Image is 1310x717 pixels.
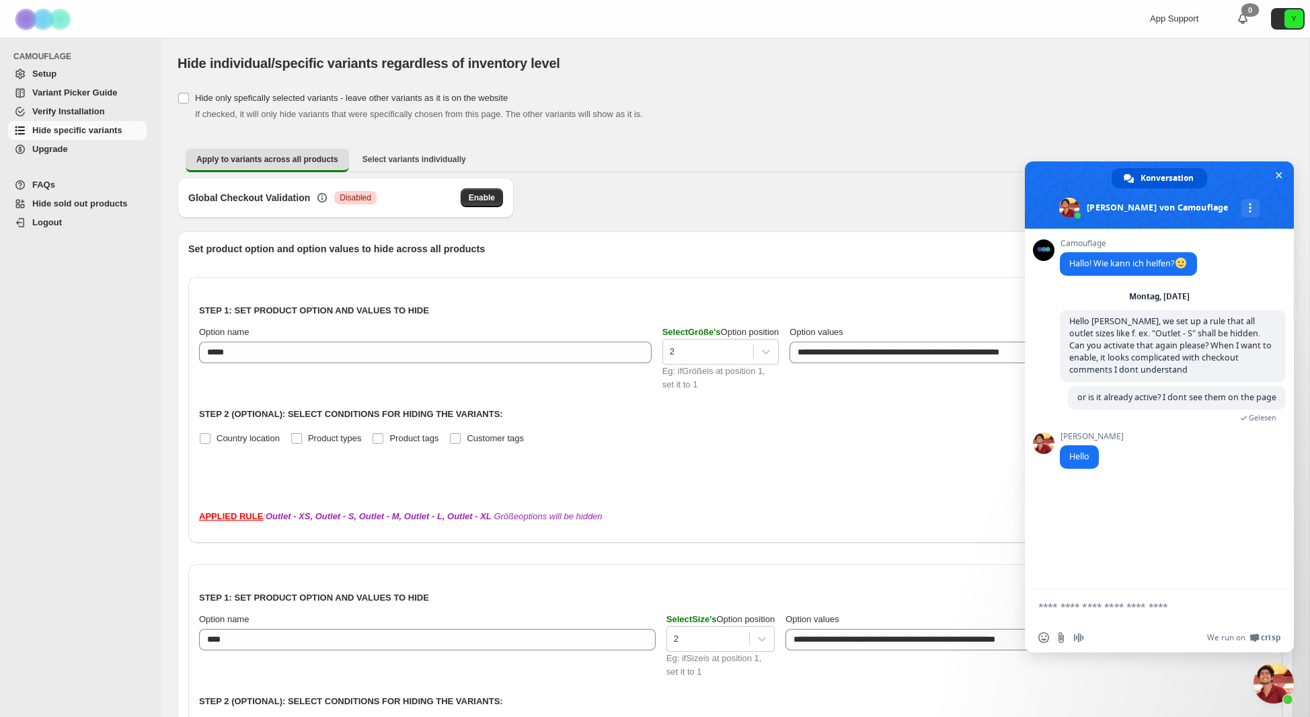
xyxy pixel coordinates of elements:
[199,614,249,624] span: Option name
[1069,315,1272,375] span: Hello [PERSON_NAME], we set up a rule that all outlet sizes like f. ex. "Outlet - S" shall be hid...
[32,69,56,79] span: Setup
[662,327,721,337] span: Select Größe 's
[32,144,68,154] span: Upgrade
[666,652,775,679] div: Eg: if Size is at position 1, set it to 1
[196,154,338,165] span: Apply to variants across all products
[32,180,55,190] span: FAQs
[469,192,495,203] span: Enable
[8,213,147,232] a: Logout
[32,217,62,227] span: Logout
[1254,663,1294,704] div: Chat schließen
[1069,451,1089,462] span: Hello
[1073,632,1084,643] span: Audionachricht aufzeichnen
[8,176,147,194] a: FAQs
[199,695,1272,708] p: Step 2 (Optional): Select conditions for hiding the variants:
[362,154,466,165] span: Select variants individually
[1241,199,1260,217] div: Mehr Kanäle
[461,188,503,207] button: Enable
[1038,601,1251,613] textarea: Verfassen Sie Ihre Nachricht…
[1141,168,1194,188] span: Konversation
[195,93,508,103] span: Hide only spefically selected variants - leave other variants as it is on the website
[1284,9,1303,28] span: Avatar with initials Y
[1056,632,1067,643] span: Datei senden
[1129,293,1190,301] div: Montag, [DATE]
[666,614,775,624] span: Option position
[199,304,1272,317] p: Step 1: Set product option and values to hide
[199,327,249,337] span: Option name
[266,511,492,521] b: Outlet - XS, Outlet - S, Outlet - M, Outlet - L, Outlet - XL
[467,433,524,443] span: Customer tags
[1150,13,1198,24] span: App Support
[1272,168,1286,182] span: Chat schließen
[340,192,371,203] span: Disabled
[188,191,310,204] h3: Global Checkout Validation
[785,614,839,624] span: Option values
[1249,413,1276,422] span: Gelesen
[186,149,349,172] button: Apply to variants across all products
[1271,8,1305,30] button: Avatar with initials Y
[389,433,438,443] span: Product tags
[1261,632,1280,643] span: Crisp
[1241,3,1259,17] div: 0
[1236,12,1249,26] a: 0
[789,327,843,337] span: Option values
[8,83,147,102] a: Variant Picker Guide
[1038,632,1049,643] span: Einen Emoji einfügen
[199,511,263,521] strong: APPLIED RULE
[1060,239,1197,248] span: Camouflage
[32,87,117,98] span: Variant Picker Guide
[1207,632,1245,643] span: We run on
[188,242,1282,256] p: Set product option and option values to hide across all products
[662,365,779,391] div: Eg: if Größe is at position 1, set it to 1
[1112,168,1207,188] div: Konversation
[1077,391,1276,403] span: or is it already active? I dont see them on the page
[178,56,560,71] span: Hide individual/specific variants regardless of inventory level
[8,65,147,83] a: Setup
[8,121,147,140] a: Hide specific variants
[32,106,105,116] span: Verify Installation
[32,198,128,209] span: Hide sold out products
[1291,15,1297,23] text: Y
[32,125,122,135] span: Hide specific variants
[666,614,717,624] span: Select Size 's
[11,1,78,38] img: Camouflage
[8,140,147,159] a: Upgrade
[352,149,477,170] button: Select variants individually
[195,109,643,119] span: If checked, it will only hide variants that were specifically chosen from this page. The other va...
[1060,432,1124,441] span: [PERSON_NAME]
[8,194,147,213] a: Hide sold out products
[1069,258,1188,269] span: Hallo! Wie kann ich helfen?
[1207,632,1280,643] a: We run onCrisp
[8,102,147,121] a: Verify Installation
[199,510,1272,523] div: : Größe options will be hidden
[308,433,362,443] span: Product types
[217,433,280,443] span: Country location
[662,327,779,337] span: Option position
[13,51,152,62] span: CAMOUFLAGE
[199,408,1272,421] p: Step 2 (Optional): Select conditions for hiding the variants:
[199,591,1272,605] p: Step 1: Set product option and values to hide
